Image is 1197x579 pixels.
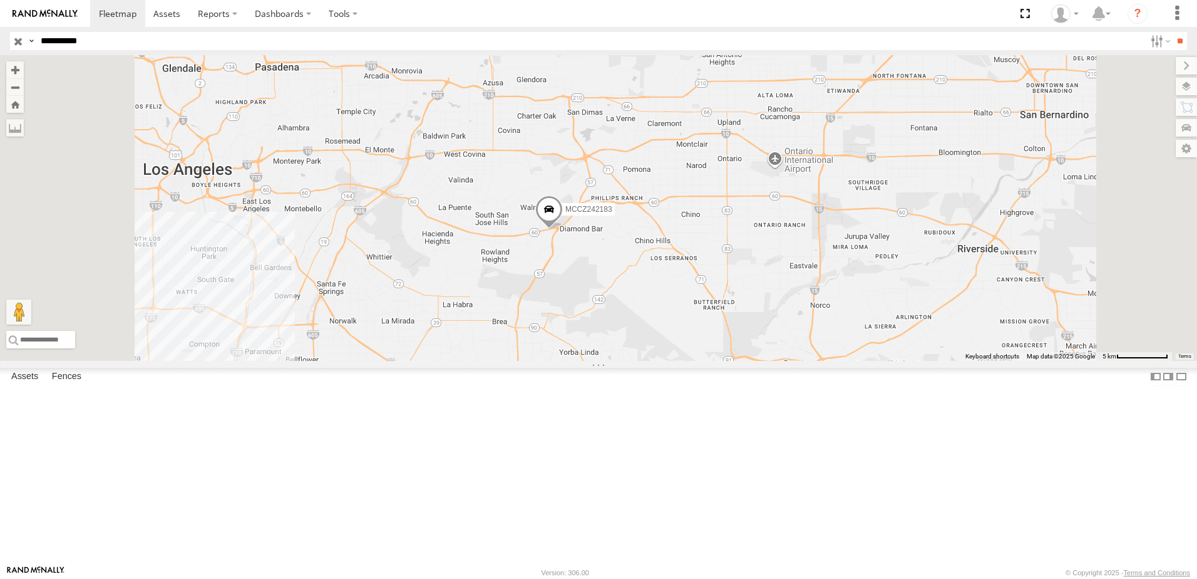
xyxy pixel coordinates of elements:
[1128,4,1148,24] i: ?
[6,300,31,325] button: Drag Pegman onto the map to open Street View
[1027,353,1095,360] span: Map data ©2025 Google
[1047,4,1083,23] div: Zulema McIntosch
[1066,569,1190,576] div: © Copyright 2025 -
[1176,140,1197,157] label: Map Settings
[1124,569,1190,576] a: Terms and Conditions
[13,9,78,18] img: rand-logo.svg
[1149,368,1162,386] label: Dock Summary Table to the Left
[1102,353,1116,360] span: 5 km
[965,352,1019,361] button: Keyboard shortcuts
[5,368,44,385] label: Assets
[1099,352,1172,361] button: Map Scale: 5 km per 79 pixels
[1146,32,1173,50] label: Search Filter Options
[26,32,36,50] label: Search Query
[542,569,589,576] div: Version: 306.00
[565,205,612,214] span: MCCZ242183
[1162,368,1174,386] label: Dock Summary Table to the Right
[46,368,88,385] label: Fences
[6,61,24,78] button: Zoom in
[6,119,24,137] label: Measure
[1175,368,1188,386] label: Hide Summary Table
[7,566,64,579] a: Visit our Website
[6,96,24,113] button: Zoom Home
[1178,354,1191,359] a: Terms (opens in new tab)
[6,78,24,96] button: Zoom out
